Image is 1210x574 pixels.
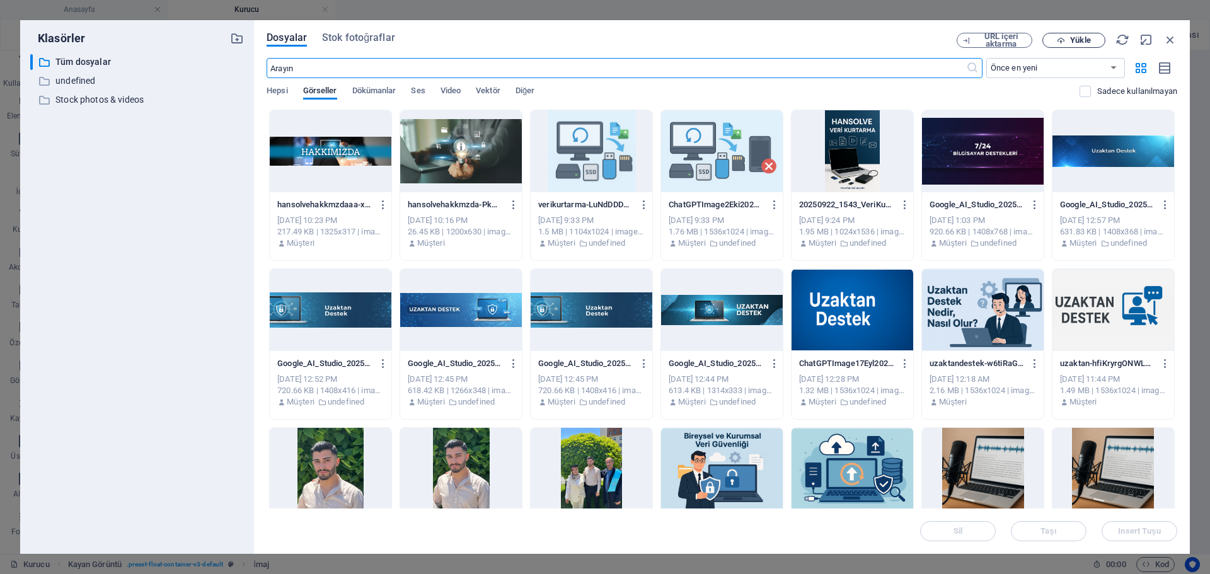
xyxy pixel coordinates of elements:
span: Stok fotoğraflar [322,30,395,45]
p: Klasörler [30,30,85,47]
div: Yükleyen:: Müşteri | Klasör: undefined [538,396,645,408]
iframe: chat widget [444,476,623,503]
div: [DATE] 12:57 PM [1060,215,1167,226]
p: Müşteri [809,238,836,249]
div: [DATE] 12:28 PM [799,374,906,385]
p: 20250922_1543_VeriKurtarmaoezuemleri_remix_01k5rq32rxfesszg2kd9ffkxp9-a5_Zcdoy7f4huqUQgNRd4Q.png [799,199,894,210]
span: Ses [411,83,425,101]
p: uzaktan-hfiKryrgONWLSTDEUUuOsg.png [1060,358,1155,369]
div: [DATE] 10:16 PM [408,215,514,226]
div: 1.32 MB | 1536x1024 | image/png [799,385,906,396]
p: verikurtarma-LuNdDDDxlhBD23aViMwaeQ.png [538,199,633,210]
i: Yeniden Yükle [1115,33,1129,47]
p: Müşteri [417,396,444,408]
p: Google_AI_Studio_2025-09-17T11_03_23.218Z-aC3m4wjg8T0DpaXOmcFagg.png [930,199,1024,210]
p: Müşteri [287,238,314,249]
p: undefined [589,396,625,408]
p: undefined [55,74,221,88]
p: hansolvehakkmzdaaa-xCG8JjgW6RZtvz9oZ7xzcw.jpg [277,199,372,210]
p: Müşteri [1069,238,1097,249]
span: Dosyalar [267,30,307,45]
span: Merhaba! Nasıl yardımcı olabilirim ? [5,38,177,47]
div: [DATE] 11:44 PM [1060,374,1167,385]
p: undefined [980,238,1017,249]
div: undefined [30,73,244,89]
p: Stock photos & videos [55,93,221,107]
div: [DATE] 9:24 PM [799,215,906,226]
p: Müşteri [1069,396,1097,408]
p: uzaktandestek-w6tiRaGFQ1aTsJ82sGMPZg.png [930,358,1024,369]
div: 1.5 MB | 1104x1024 | image/png [538,226,645,238]
div: Yükleyen:: Müşteri | Klasör: undefined [538,238,645,249]
div: 631.83 KB | 1408x368 | image/png [1060,226,1167,238]
div: 1.49 MB | 1536x1024 | image/png [1060,385,1167,396]
span: Video [441,83,461,101]
div: Yükleyen:: Müşteri | Klasör: undefined [669,238,775,249]
button: Destek almak istiyorum [5,58,102,71]
input: Arayın [267,58,965,78]
span: Vektör [476,83,500,101]
p: undefined [719,238,756,249]
p: Müşteri [939,396,966,408]
div: 1.95 MB | 1024x1536 | image/png [799,226,906,238]
p: undefined [328,396,364,408]
div: Yükleyen:: Müşteri | Klasör: undefined [669,396,775,408]
p: Google_AI_Studio_2025-09-17T10_40_20.381Z-KgyVB8Vyvm2YHlDOFy1ggw.png [669,358,763,369]
iframe: chat widget [396,278,623,472]
div: 720.66 KB | 1408x416 | image/png [277,385,384,396]
p: Müşteri [678,238,705,249]
div: [DATE] 12:45 PM [538,374,645,385]
div: Yükleyen:: Müşteri | Klasör: undefined [799,238,906,249]
div: Yükleyen:: Müşteri | Klasör: undefined [277,396,384,408]
button: Yükle [1042,33,1105,48]
span: Yükle [1070,37,1090,44]
p: undefined [589,238,625,249]
div: Yükleyen:: Müşteri | Klasör: undefined [799,396,906,408]
img: :wave: [5,5,45,45]
p: Google_AI_Studio_2025-09-17T10_40_24.249Z-3UMpHT4yT18nGpVkgFputg.png [538,358,633,369]
div: 1.76 MB | 1536x1024 | image/png [669,226,775,238]
p: Tüm dosyalar [55,55,221,69]
span: Diğer [516,83,535,101]
button: URL içeri aktarma [957,33,1032,48]
div: [DATE] 12:45 PM [408,374,514,385]
p: Müşteri [809,396,836,408]
i: Küçült [1139,33,1153,47]
div: [DATE] 12:44 PM [669,374,775,385]
i: Kapat [1163,33,1177,47]
p: Müşteri [548,396,575,408]
p: Müşteri [548,238,575,249]
div: [DATE] 9:33 PM [538,215,645,226]
div: 920.66 KB | 1408x768 | image/png [930,226,1036,238]
div: Yükleyen:: Müşteri | Klasör: undefined [1060,238,1167,249]
p: Müşteri [939,238,966,249]
p: undefined [850,238,886,249]
p: undefined [458,396,495,408]
span: URL içeri aktarma [976,33,1027,48]
span: Hepsi [267,83,287,101]
p: undefined [850,396,886,408]
div: ​ [30,54,33,70]
span: Görseller [303,83,337,101]
p: ChatGPTImage17Eyl202513_10_37-yhbs57PDtv1NQbcuv_wEjw.png [799,358,894,369]
p: undefined [1110,238,1147,249]
div: Yükleyen:: Müşteri | Klasör: undefined [930,238,1036,249]
p: Müşteri [678,396,705,408]
div: Yükleyen:: Müşteri | Klasör: undefined [408,396,514,408]
div: 217.49 KB | 1325x317 | image/jpeg [277,226,384,238]
div: 2.16 MB | 1536x1024 | image/png [930,385,1036,396]
div: Stock photos & videos [30,92,244,108]
p: Google_AI_Studio_2025-09-17T10_40_28.194Z-BzkBT3VuQguXDRYZ1QsUhg.png [408,358,502,369]
div: [DATE] 12:52 PM [277,374,384,385]
div: [DATE] 12:18 AM [930,374,1036,385]
p: Sadece kullanılmayan [1097,86,1177,97]
div: [DATE] 1:03 PM [930,215,1036,226]
div: 👋Merhaba! Nasıl yardımcı olabilirim ?Destek almak istiyorum [5,5,232,71]
p: Müşteri [417,238,444,249]
p: Google_AI_Studio_2025-09-17T10_40_24.249Z-rUe6UNBldNtB_8YAil703Q.png [277,358,372,369]
p: Google_AI_Studio_2025-09-17T10_57_16.004Z-JiGML7YTsmkPsuuN4cum-g.png [1060,199,1155,210]
div: 720.66 KB | 1408x416 | image/png [538,385,645,396]
span: Dökümanlar [352,83,396,101]
p: ChatGPTImage2Eki202522_32_39-ksKsFIWexcki2xYWFTKKsQ.png [669,199,763,210]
